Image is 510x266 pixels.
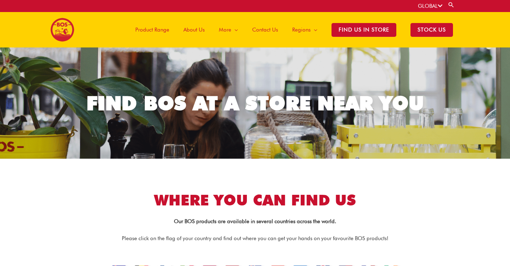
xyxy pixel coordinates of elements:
span: Contact Us [252,19,278,40]
div: FIND BOS AT A STORE NEAR YOU [86,94,424,113]
a: About Us [176,12,212,47]
span: Product Range [135,19,169,40]
a: Product Range [128,12,176,47]
h2: Where you can find us [57,191,453,210]
span: About Us [183,19,205,40]
strong: Our BOS products are available in several countries across the world. [174,218,336,225]
a: Search button [448,1,455,8]
span: STOCK US [410,23,453,37]
p: Please click on the flag of your country and find out where you can get your hands on your favour... [57,234,453,243]
a: GLOBAL [418,3,442,9]
a: Contact Us [245,12,285,47]
a: STOCK US [403,12,460,47]
span: Regions [292,19,311,40]
a: Regions [285,12,324,47]
span: More [219,19,231,40]
img: BOS logo finals-200px [50,18,74,42]
span: Find Us in Store [331,23,396,37]
nav: Site Navigation [123,12,460,47]
a: More [212,12,245,47]
a: Find Us in Store [324,12,403,47]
